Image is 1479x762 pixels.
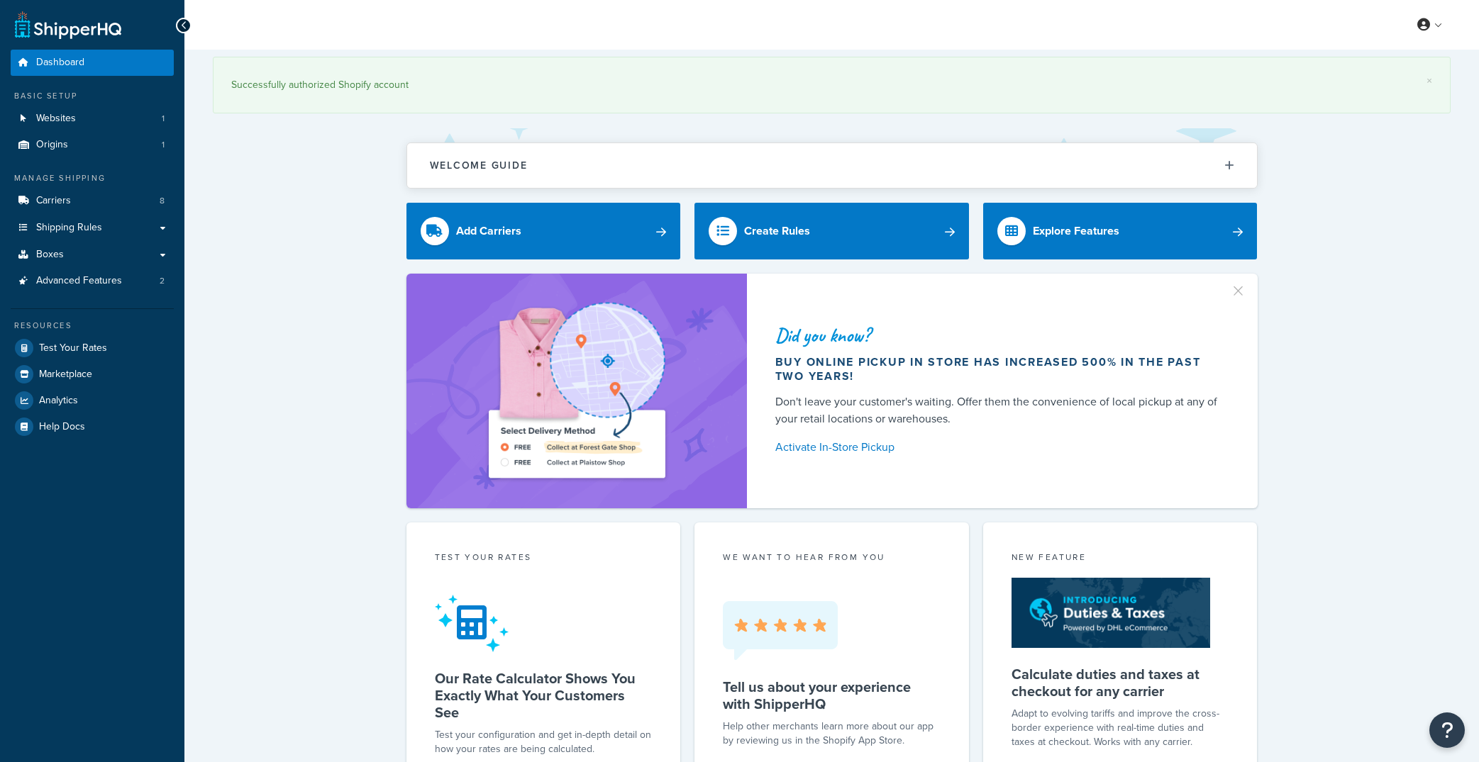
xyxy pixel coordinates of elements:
div: Resources [11,320,174,332]
button: Open Resource Center [1429,712,1465,748]
span: Origins [36,139,68,151]
div: Create Rules [744,221,810,241]
li: Origins [11,132,174,158]
p: Help other merchants learn more about our app by reviewing us in the Shopify App Store. [723,719,941,748]
span: Dashboard [36,57,84,69]
img: ad-shirt-map-b0359fc47e01cab431d101c4b569394f6a03f54285957d908178d52f29eb9668.png [448,295,705,488]
a: Explore Features [983,203,1258,259]
a: Marketplace [11,362,174,387]
a: × [1427,75,1432,86]
a: Add Carriers [406,203,681,259]
div: Test your rates [435,551,653,567]
a: Origins1 [11,132,174,158]
div: Explore Features [1033,221,1119,241]
a: Analytics [11,388,174,413]
span: Advanced Features [36,275,122,287]
a: Dashboard [11,50,174,76]
a: Advanced Features2 [11,268,174,294]
li: Carriers [11,188,174,214]
h2: Welcome Guide [430,160,528,171]
span: Shipping Rules [36,222,102,234]
div: Basic Setup [11,90,174,102]
span: 8 [160,195,165,207]
h5: Tell us about your experience with ShipperHQ [723,678,941,712]
span: 1 [162,113,165,125]
li: Websites [11,106,174,132]
span: Test Your Rates [39,342,107,354]
div: Add Carriers [456,221,521,241]
li: Advanced Features [11,268,174,294]
a: Websites1 [11,106,174,132]
a: Help Docs [11,414,174,439]
span: 1 [162,139,165,151]
a: Activate In-Store Pickup [775,437,1224,457]
span: 2 [160,275,165,287]
span: Help Docs [39,421,85,433]
h5: Calculate duties and taxes at checkout for any carrier [1012,666,1229,700]
span: Carriers [36,195,71,207]
h5: Our Rate Calculator Shows You Exactly What Your Customers See [435,670,653,721]
a: Boxes [11,242,174,268]
div: Successfully authorized Shopify account [231,75,1432,95]
div: Did you know? [775,325,1224,345]
a: Shipping Rules [11,215,174,241]
button: Welcome Guide [407,143,1257,188]
span: Boxes [36,249,64,261]
a: Create Rules [694,203,969,259]
div: Don't leave your customer's waiting. Offer them the convenience of local pickup at any of your re... [775,393,1224,427]
span: Analytics [39,395,78,407]
span: Marketplace [39,369,92,381]
span: Websites [36,113,76,125]
a: Carriers8 [11,188,174,214]
p: we want to hear from you [723,551,941,564]
div: Buy online pickup in store has increased 500% in the past two years! [775,355,1224,383]
p: Adapt to evolving tariffs and improve the cross-border experience with real-time duties and taxes... [1012,707,1229,749]
div: New Feature [1012,551,1229,567]
div: Test your configuration and get in-depth detail on how your rates are being calculated. [435,728,653,756]
a: Test Your Rates [11,335,174,361]
div: Manage Shipping [11,172,174,184]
